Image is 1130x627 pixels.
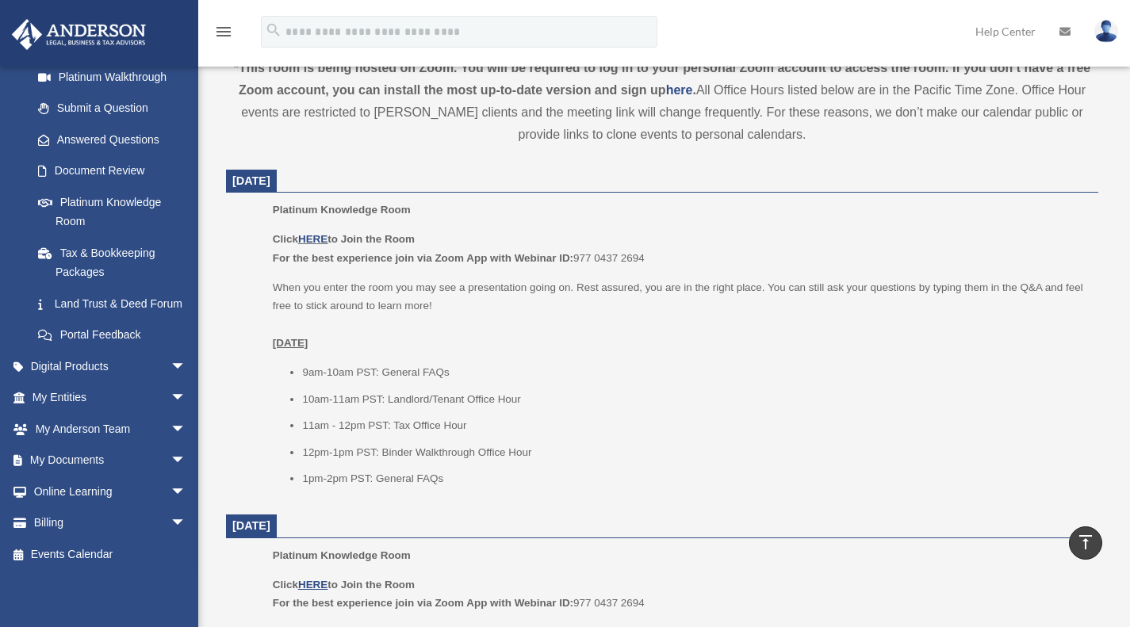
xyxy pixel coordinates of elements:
u: [DATE] [273,337,308,349]
a: My Anderson Teamarrow_drop_down [11,413,210,445]
a: vertical_align_top [1069,526,1102,560]
i: search [265,21,282,39]
img: Anderson Advisors Platinum Portal [7,19,151,50]
p: 977 0437 2694 [273,230,1087,267]
i: menu [214,22,233,41]
a: Tax & Bookkeeping Packages [22,237,210,288]
li: 10am-11am PST: Landlord/Tenant Office Hour [302,390,1087,409]
b: For the best experience join via Zoom App with Webinar ID: [273,597,573,609]
span: Platinum Knowledge Room [273,204,411,216]
span: arrow_drop_down [170,507,202,540]
span: arrow_drop_down [170,445,202,477]
a: Platinum Walkthrough [22,61,210,93]
a: Digital Productsarrow_drop_down [11,350,210,382]
i: vertical_align_top [1076,533,1095,552]
p: When you enter the room you may see a presentation going on. Rest assured, you are in the right p... [273,278,1087,353]
b: For the best experience join via Zoom App with Webinar ID: [273,252,573,264]
li: 9am-10am PST: General FAQs [302,363,1087,382]
p: 977 0437 2694 [273,575,1087,613]
strong: . [692,83,695,97]
a: Portal Feedback [22,319,210,351]
a: here [666,83,693,97]
li: 12pm-1pm PST: Binder Walkthrough Office Hour [302,443,1087,462]
a: My Entitiesarrow_drop_down [11,382,210,414]
a: Document Review [22,155,210,187]
span: arrow_drop_down [170,476,202,508]
div: All Office Hours listed below are in the Pacific Time Zone. Office Hour events are restricted to ... [226,57,1098,146]
a: Events Calendar [11,538,210,570]
li: 11am - 12pm PST: Tax Office Hour [302,416,1087,435]
span: arrow_drop_down [170,413,202,445]
span: [DATE] [232,174,270,187]
span: [DATE] [232,519,270,532]
a: HERE [298,233,328,245]
a: My Documentsarrow_drop_down [11,445,210,476]
a: HERE [298,579,328,591]
b: Click to Join the Room [273,579,415,591]
li: 1pm-2pm PST: General FAQs [302,469,1087,488]
a: Platinum Knowledge Room [22,186,202,237]
a: Answered Questions [22,124,210,155]
a: menu [214,28,233,41]
b: Click to Join the Room [273,233,415,245]
img: User Pic [1094,20,1118,43]
a: Billingarrow_drop_down [11,507,210,539]
strong: *This room is being hosted on Zoom. You will be required to log in to your personal Zoom account ... [234,61,1090,97]
span: Platinum Knowledge Room [273,549,411,561]
a: Submit a Question [22,93,210,124]
span: arrow_drop_down [170,382,202,415]
a: Land Trust & Deed Forum [22,288,210,319]
span: arrow_drop_down [170,350,202,383]
a: Online Learningarrow_drop_down [11,476,210,507]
